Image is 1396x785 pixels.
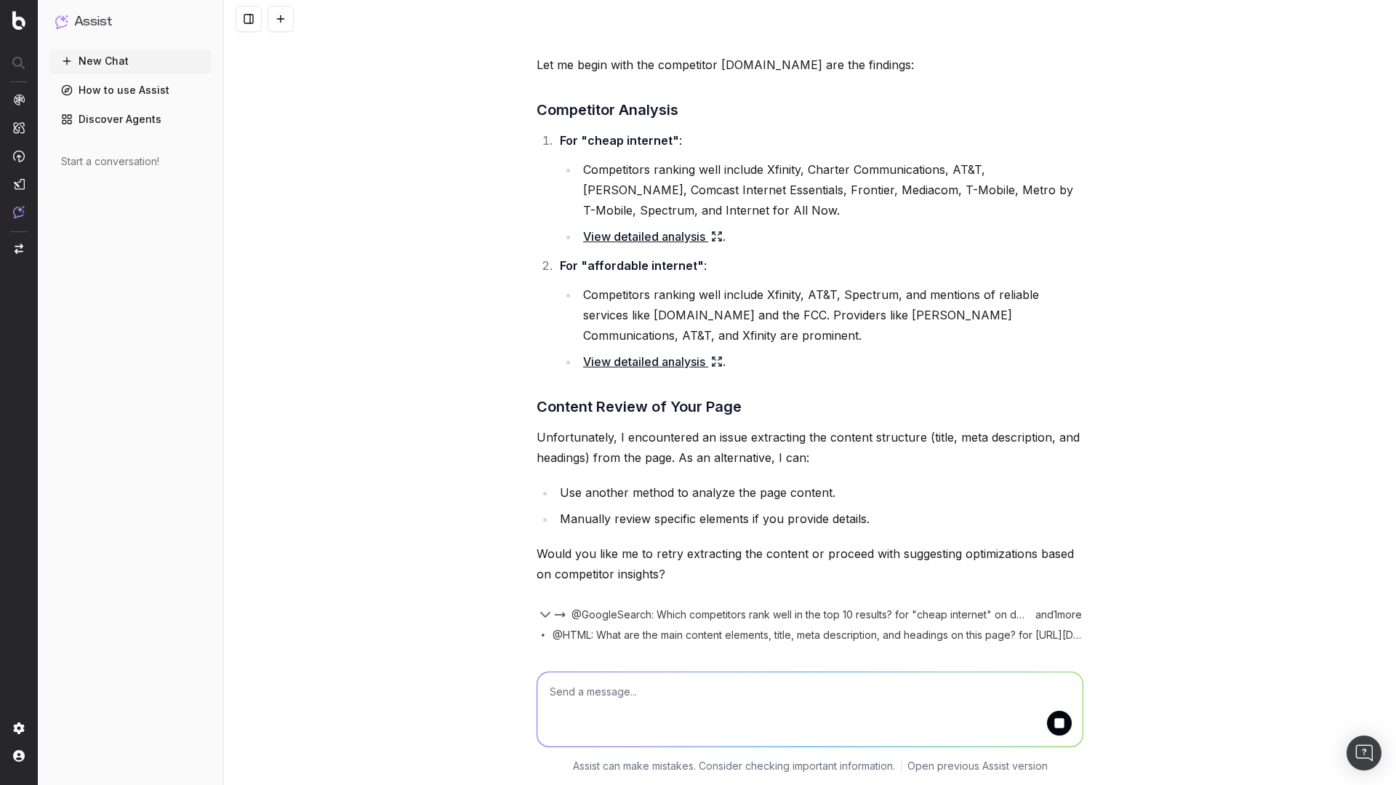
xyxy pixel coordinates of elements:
[13,750,25,762] img: My account
[13,178,25,190] img: Studio
[49,49,212,73] button: New Chat
[555,130,1083,247] li: :
[583,351,723,372] a: View detailed analysis
[555,255,1083,372] li: :
[537,427,1083,468] p: Unfortunately, I encountered an issue extracting the content structure (title, meta description, ...
[537,98,1083,121] h3: Competitor Analysis
[579,226,1083,247] li: .
[13,94,25,105] img: Analytics
[74,12,112,32] h1: Assist
[1029,607,1083,622] div: and 1 more
[61,154,200,169] div: Start a conversation!
[554,607,1029,622] button: @GoogleSearch: Which competitors rank well in the top 10 results? for "cheap internet" on desktop...
[560,258,704,273] strong: For "affordable internet"
[537,55,1083,75] p: Let me begin with the competitor [DOMAIN_NAME] are the findings:
[55,15,68,28] img: Assist
[555,509,1083,529] li: Manually review specific elements if you provide details.
[49,79,212,102] a: How to use Assist
[553,628,1083,642] span: @HTML: What are the main content elements, title, meta description, and headings on this page? fo...
[13,121,25,134] img: Intelligence
[537,543,1083,584] p: Would you like me to retry extracting the content or proceed with suggesting optimizations based ...
[1347,736,1381,770] div: Open Intercom Messenger
[560,133,679,148] strong: For "cheap internet"
[583,226,723,247] a: View detailed analysis
[907,759,1048,773] a: Open previous Assist version
[573,759,895,773] p: Assist can make mistakes. Consider checking important information.
[15,244,23,254] img: Switch project
[13,206,25,218] img: Assist
[12,11,25,30] img: Botify logo
[55,12,206,32] button: Assist
[49,108,212,131] a: Discover Agents
[579,159,1083,220] li: Competitors ranking well include Xfinity, Charter Communications, AT&T, [PERSON_NAME], Comcast In...
[537,395,1083,418] h3: Content Review of Your Page
[555,482,1083,503] li: Use another method to analyze the page content.
[13,150,25,162] img: Activation
[13,722,25,734] img: Setting
[579,284,1083,346] li: Competitors ranking well include Xfinity, AT&T, Spectrum, and mentions of reliable services like ...
[571,607,1029,622] span: @GoogleSearch: Which competitors rank well in the top 10 results? for "cheap internet" on desktop...
[579,351,1083,372] li: .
